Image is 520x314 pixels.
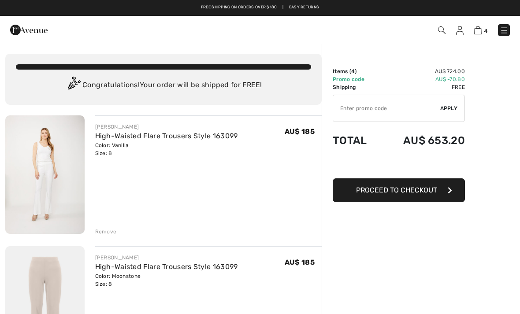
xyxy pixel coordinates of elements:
[500,26,509,35] img: Menu
[474,26,482,34] img: Shopping Bag
[380,75,465,83] td: AU$ -70.80
[10,21,48,39] img: 1ère Avenue
[95,123,238,131] div: [PERSON_NAME]
[95,228,117,236] div: Remove
[95,141,238,157] div: Color: Vanilla Size: 8
[333,126,380,155] td: Total
[380,67,465,75] td: AU$ 724.00
[201,4,277,11] a: Free shipping on orders over $180
[438,26,446,34] img: Search
[456,26,464,35] img: My Info
[95,262,238,271] a: High-Waisted Flare Trousers Style 163099
[351,68,355,74] span: 4
[16,77,311,94] div: Congratulations! Your order will be shipped for FREE!
[95,254,238,262] div: [PERSON_NAME]
[5,115,85,234] img: High-Waisted Flare Trousers Style 163099
[333,83,380,91] td: Shipping
[65,77,82,94] img: Congratulation2.svg
[285,127,315,136] span: AU$ 185
[10,25,48,33] a: 1ère Avenue
[333,95,440,122] input: Promo code
[333,155,465,175] iframe: PayPal
[380,126,465,155] td: AU$ 653.20
[484,28,487,34] span: 4
[380,83,465,91] td: Free
[282,4,283,11] span: |
[95,272,238,288] div: Color: Moonstone Size: 8
[289,4,319,11] a: Easy Returns
[356,186,437,194] span: Proceed to Checkout
[474,25,487,35] a: 4
[95,132,238,140] a: High-Waisted Flare Trousers Style 163099
[333,178,465,202] button: Proceed to Checkout
[333,75,380,83] td: Promo code
[333,67,380,75] td: Items ( )
[285,258,315,266] span: AU$ 185
[440,104,458,112] span: Apply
